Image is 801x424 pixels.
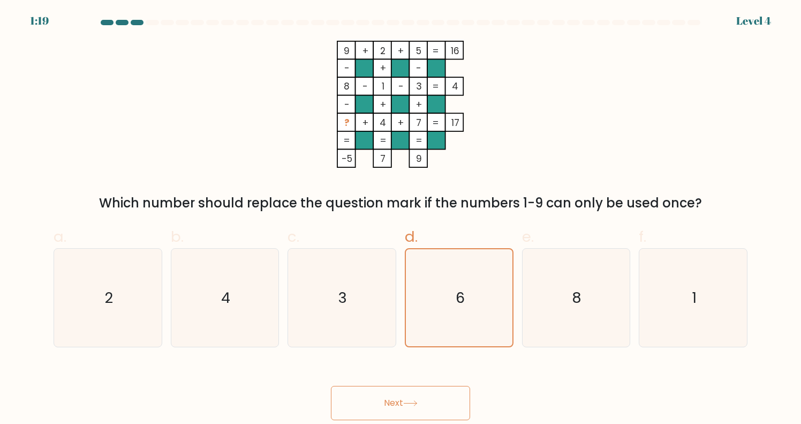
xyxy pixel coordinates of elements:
tspan: - [344,98,350,111]
tspan: 16 [451,44,460,57]
tspan: + [398,44,404,57]
tspan: + [380,62,386,75]
tspan: 5 [417,44,422,57]
tspan: 9 [416,152,422,165]
tspan: = [415,134,422,147]
text: 4 [221,287,230,308]
tspan: 7 [417,116,422,129]
tspan: 9 [344,44,350,57]
span: f. [639,226,646,247]
tspan: 1 [382,80,384,93]
tspan: 8 [344,80,350,93]
text: 8 [572,287,582,308]
text: 3 [338,287,347,308]
tspan: 4 [380,116,386,129]
tspan: + [362,44,368,57]
tspan: = [433,80,440,93]
tspan: - [417,62,422,75]
tspan: + [398,116,404,129]
text: 1 [692,287,697,308]
tspan: - [344,62,350,75]
tspan: -5 [342,152,352,165]
span: e. [522,226,534,247]
tspan: = [343,134,350,147]
div: Which number should replace the question mark if the numbers 1-9 can only be used once? [60,194,741,213]
tspan: = [433,116,440,129]
tspan: = [380,134,387,147]
tspan: 7 [380,152,386,165]
tspan: - [362,80,368,93]
tspan: + [380,98,386,111]
button: Next [331,386,470,420]
tspan: 2 [380,44,386,57]
tspan: ? [344,116,350,129]
tspan: 17 [451,116,459,129]
div: Level 4 [736,13,771,29]
tspan: = [433,44,440,57]
text: 6 [456,288,465,308]
tspan: 4 [452,80,459,93]
span: a. [54,226,66,247]
span: b. [171,226,184,247]
span: c. [288,226,299,247]
div: 1:19 [30,13,49,29]
text: 2 [104,287,113,308]
tspan: - [398,80,404,93]
tspan: + [416,98,422,111]
tspan: + [362,116,368,129]
tspan: 3 [416,80,422,93]
span: d. [405,226,418,247]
